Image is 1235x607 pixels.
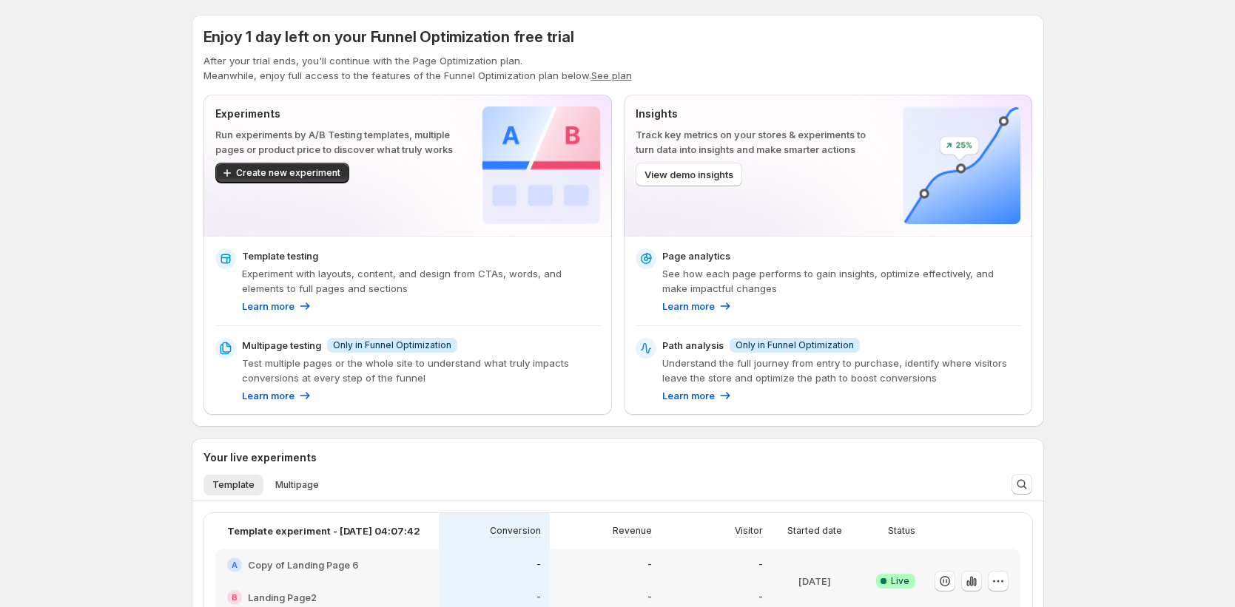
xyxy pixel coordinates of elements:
[242,299,312,313] a: Learn more
[242,388,312,403] a: Learn more
[232,593,238,602] h2: B
[212,479,255,491] span: Template
[903,106,1020,224] img: Insights
[645,167,733,182] span: View demo insights
[248,557,359,572] h2: Copy of Landing Page 6
[662,266,1020,296] p: See how each page performs to gain insights, optimize effectively, and make impactful changes
[758,559,763,571] p: -
[333,339,451,351] span: Only in Funnel Optimization
[203,68,1032,83] p: Meanwhile, enjoy full access to the features of the Funnel Optimization plan below.
[636,127,879,157] p: Track key metrics on your stores & experiments to turn data into insights and make smarter actions
[242,388,295,403] p: Learn more
[536,591,541,603] p: -
[232,560,238,569] h2: A
[215,163,349,183] button: Create new experiment
[215,106,459,121] p: Experiments
[636,106,879,121] p: Insights
[735,525,763,537] p: Visitor
[662,388,715,403] p: Learn more
[647,559,652,571] p: -
[203,450,317,465] h3: Your live experiments
[236,167,340,179] span: Create new experiment
[536,559,541,571] p: -
[787,525,842,537] p: Started date
[736,339,854,351] span: Only in Funnel Optimization
[662,388,733,403] a: Learn more
[242,248,318,263] p: Template testing
[891,575,909,587] span: Live
[758,591,763,603] p: -
[275,479,319,491] span: Multipage
[613,525,652,537] p: Revenue
[242,356,600,385] p: Test multiple pages or the whole site to understand what truly impacts conversions at every step ...
[591,69,632,81] button: See plan
[242,299,295,313] p: Learn more
[1012,474,1032,495] button: Search and filter results
[888,525,915,537] p: Status
[662,356,1020,385] p: Understand the full journey from entry to purchase, identify where visitors leave the store and o...
[242,338,321,353] p: Multipage testing
[662,338,724,353] p: Path analysis
[662,299,733,313] a: Learn more
[490,525,541,537] p: Conversion
[248,590,317,605] h2: Landing Page2
[662,299,715,313] p: Learn more
[227,523,420,538] p: Template experiment - [DATE] 04:07:42
[482,106,600,224] img: Experiments
[647,591,652,603] p: -
[798,574,831,589] p: [DATE]
[636,163,742,186] button: View demo insights
[203,28,574,46] span: Enjoy 1 day left on your Funnel Optimization free trial
[215,127,459,157] p: Run experiments by A/B Testing templates, multiple pages or product price to discover what truly ...
[242,266,600,296] p: Experiment with layouts, content, and design from CTAs, words, and elements to full pages and sec...
[203,53,1032,68] p: After your trial ends, you'll continue with the Page Optimization plan.
[662,248,730,263] p: Page analytics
